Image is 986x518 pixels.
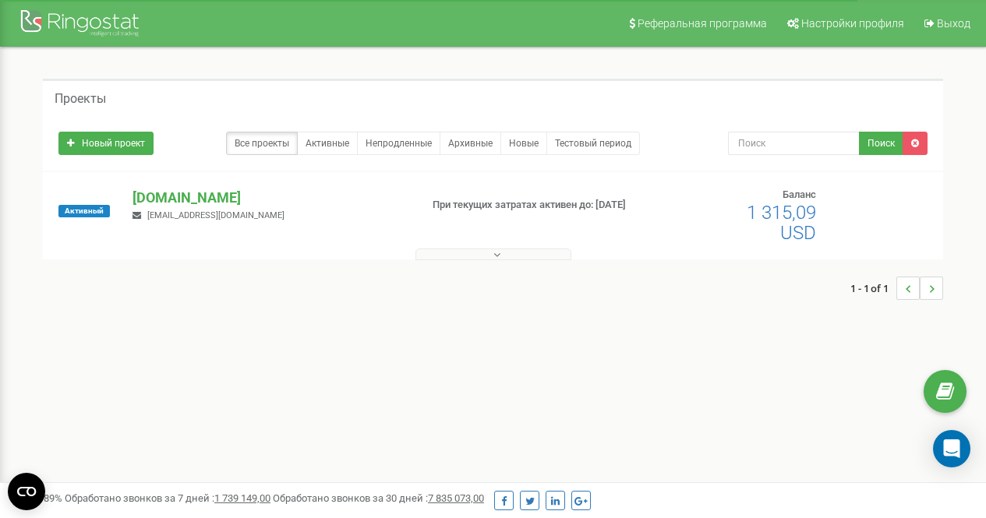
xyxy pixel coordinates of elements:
h5: Проекты [55,92,106,106]
u: 7 835 073,00 [428,492,484,504]
a: Все проекты [226,132,298,155]
span: 1 315,09 USD [747,202,816,244]
div: Open Intercom Messenger [933,430,970,467]
span: Активный [58,205,110,217]
span: Обработано звонков за 7 дней : [65,492,270,504]
input: Поиск [728,132,860,155]
span: 1 - 1 of 1 [850,277,896,300]
p: При текущих затратах активен до: [DATE] [433,198,632,213]
span: Баланс [783,189,816,200]
a: Новые [500,132,547,155]
span: Настройки профиля [801,17,904,30]
a: Новый проект [58,132,154,155]
nav: ... [850,261,943,315]
p: [DOMAIN_NAME] [133,188,407,208]
span: [EMAIL_ADDRESS][DOMAIN_NAME] [147,210,284,220]
u: 1 739 149,00 [214,492,270,504]
a: Архивные [440,132,501,155]
a: Активные [297,132,358,155]
span: Обработано звонков за 30 дней : [273,492,484,504]
button: Поиск [859,132,903,155]
a: Тестовый период [546,132,640,155]
span: Реферальная программа [638,17,767,30]
span: Выход [937,17,970,30]
button: Open CMP widget [8,473,45,510]
a: Непродленные [357,132,440,155]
